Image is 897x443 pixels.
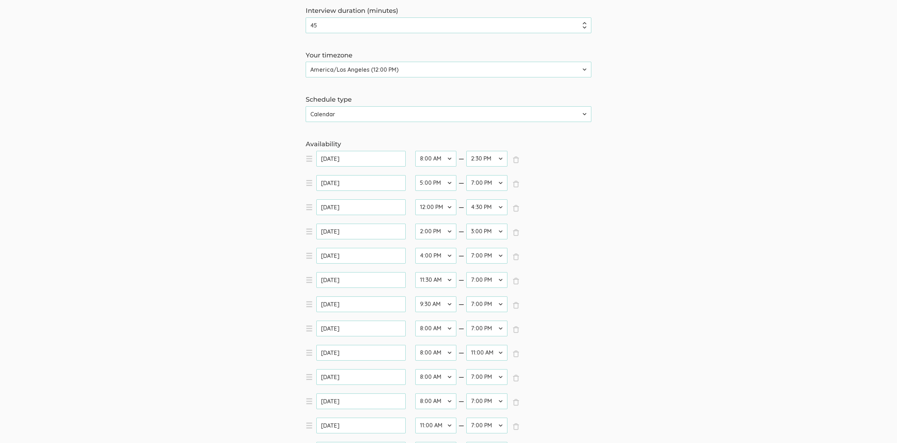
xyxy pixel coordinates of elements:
span: × [512,156,520,163]
span: × [512,350,520,357]
span: × [512,205,520,212]
iframe: Chat Widget [861,409,897,443]
span: × [512,229,520,236]
label: Schedule type [306,95,591,105]
span: × [512,399,520,406]
span: × [512,302,520,309]
span: × [512,423,520,430]
span: × [512,375,520,382]
label: Your timezone [306,51,591,60]
label: Interview duration (minutes) [306,6,591,16]
span: × [512,326,520,333]
span: × [512,277,520,285]
span: × [512,180,520,188]
span: × [512,253,520,260]
label: Availability [306,140,591,149]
